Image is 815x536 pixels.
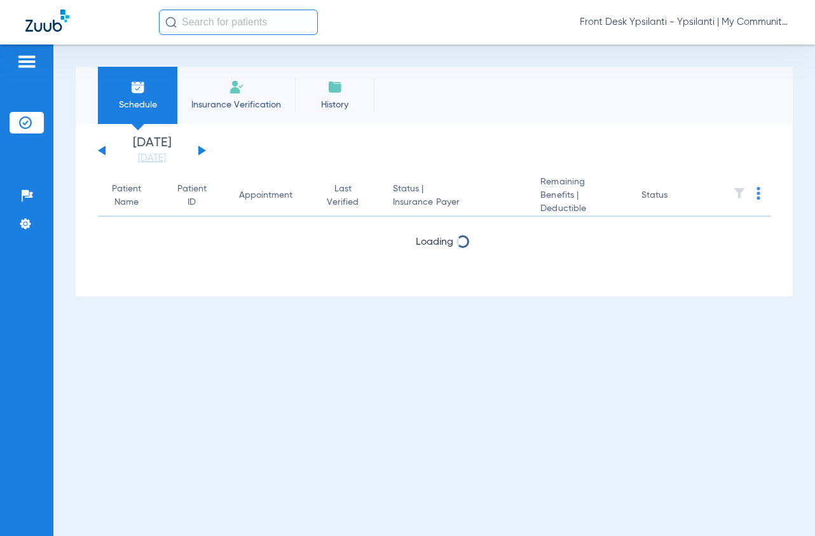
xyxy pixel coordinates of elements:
[159,10,318,35] input: Search for patients
[108,182,144,209] div: Patient Name
[114,137,190,165] li: [DATE]
[383,175,531,217] th: Status |
[107,99,168,111] span: Schedule
[17,54,37,69] img: hamburger-icon
[393,196,521,209] span: Insurance Payer
[239,189,305,202] div: Appointment
[416,237,453,247] span: Loading
[757,187,760,200] img: group-dot-blue.svg
[305,99,365,111] span: History
[530,175,631,217] th: Remaining Benefits |
[540,202,621,216] span: Deductible
[229,79,244,95] img: Manual Insurance Verification
[114,152,190,165] a: [DATE]
[176,182,207,209] div: Patient ID
[239,189,292,202] div: Appointment
[176,182,219,209] div: Patient ID
[631,175,717,217] th: Status
[325,182,361,209] div: Last Verified
[580,16,790,29] span: Front Desk Ypsilanti - Ypsilanti | My Community Dental Centers
[327,79,343,95] img: History
[25,10,69,32] img: Zuub Logo
[130,79,146,95] img: Schedule
[733,187,746,200] img: filter.svg
[325,182,373,209] div: Last Verified
[165,17,177,28] img: Search Icon
[187,99,285,111] span: Insurance Verification
[108,182,156,209] div: Patient Name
